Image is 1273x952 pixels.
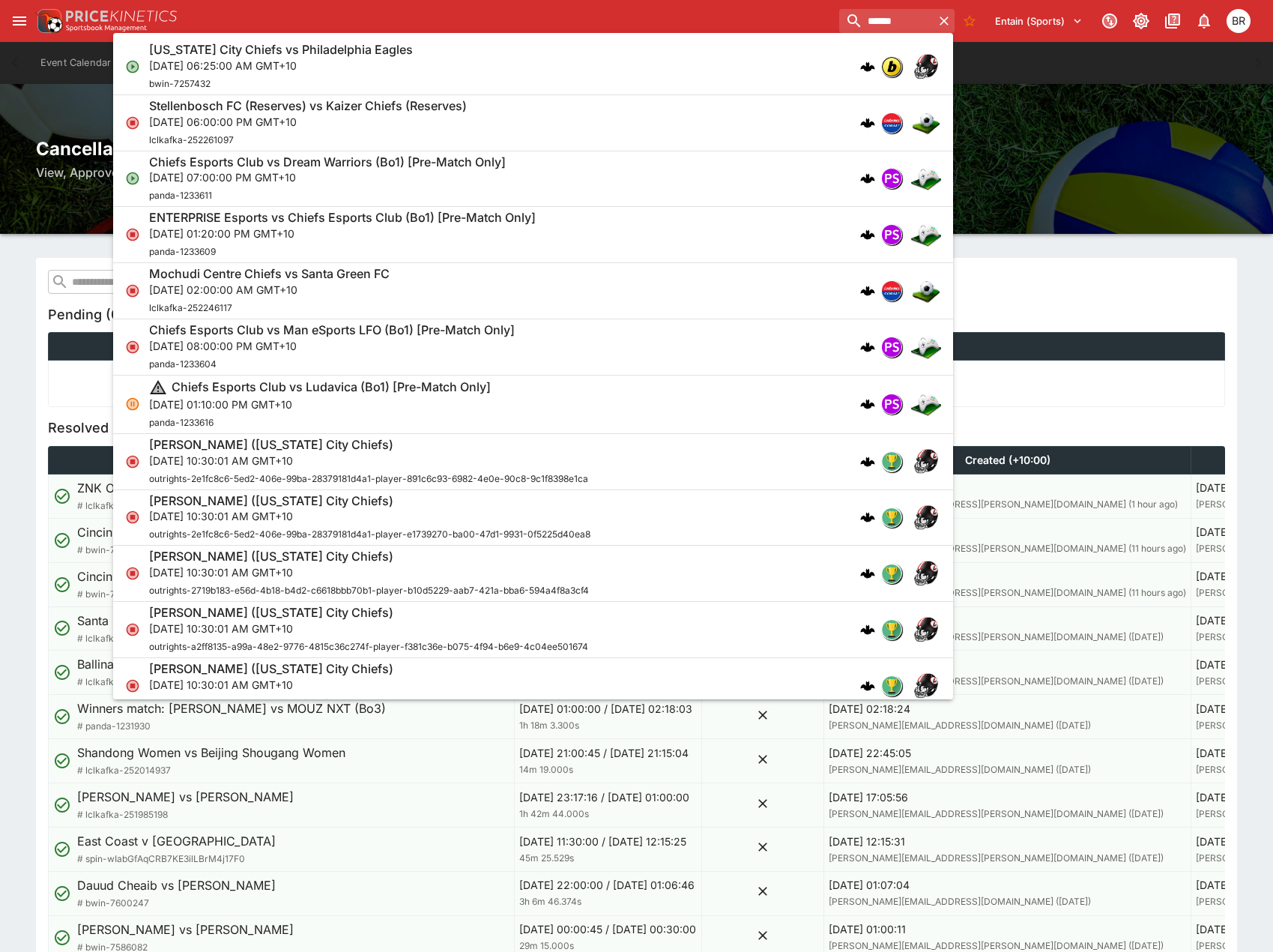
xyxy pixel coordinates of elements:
[125,678,140,693] svg: Closed
[829,612,1186,628] p: [DATE] 13:27:53
[77,567,256,585] p: Cincinnati U vs Northwestern St
[77,897,149,909] span: # bwin-7600247
[77,832,276,850] p: East Coast v [GEOGRAPHIC_DATA]
[77,744,345,762] p: Shandong Women vs Beijing Shougang Women
[149,246,216,257] span: panda-1233609
[77,500,170,511] span: # lclkafka-252261850
[860,566,875,581] img: logo-cerberus.svg
[149,302,232,313] span: lclkafka-252246117
[882,169,901,188] img: pandascore.png
[125,283,140,298] svg: Closed
[149,697,586,708] span: outrights-5d247508-ebb0-4548-9dfe-1bf6bee15156-player-83b26081-1507-4669-bcf6-611472f66374
[829,524,1186,540] p: [DATE] 16:15:37
[860,59,875,74] img: logo-cerberus.svg
[882,508,901,528] img: outrights.png
[77,921,294,939] p: [PERSON_NAME] vs [PERSON_NAME]
[519,921,697,937] p: [DATE] 00:00:45 / [DATE] 00:30:00
[829,480,1186,495] p: [DATE] 02:25:49
[1191,7,1218,34] button: Notifications
[860,340,875,355] div: cerberus
[149,58,413,73] p: [DATE] 06:25:00 AM GMT+10
[519,720,579,731] span: 1h 18m 3.300s
[49,446,515,474] th: Event
[53,619,71,637] svg: Resolution Status Approved
[881,224,902,245] div: pandascore
[1227,9,1251,33] div: Ben Raymond
[881,451,902,472] div: outrights
[149,661,393,677] h6: [PERSON_NAME] ([US_STATE] City Chiefs)
[149,473,588,484] span: outrights-2e1fc8c6-5ed2-406e-99ba-28379181d4a1-player-891c6c93-6982-4e0e-90c8-9c1f8398e1ca
[829,834,1186,849] p: [DATE] 12:15:31
[519,940,574,951] span: 29m 15.000s
[519,764,573,775] span: 14m 19.000s
[77,853,245,864] span: # spin-wIabGfAqCRB7KE3ilLBrM4j17F0
[519,789,697,805] p: [DATE] 23:17:16 / [DATE] 01:00:00
[829,921,1186,937] p: [DATE] 01:00:11
[33,6,63,36] img: PriceKinetics Logo
[882,113,901,133] img: lclkafka.png
[125,622,140,637] svg: Closed
[911,615,941,645] img: american_football.png
[149,154,506,170] h6: Chiefs Esports Club vs Dream Warriors (Bo1) [Pre-Match Only]
[77,523,256,541] p: Cincinnati U vs Northwestern St
[53,708,71,726] svg: Resolution Status Approved
[149,508,590,524] p: [DATE] 10:30:01 AM GMT+10
[77,612,382,630] p: Santa [PERSON_NAME] Women vs San Diego Women
[986,9,1092,33] button: Select Tenant
[860,283,875,298] img: logo-cerberus.svg
[125,115,140,130] svg: Closed
[149,114,467,130] p: [DATE] 06:00:00 PM GMT+10
[53,840,71,858] svg: Resolution Status Approved
[77,788,294,806] p: [PERSON_NAME] vs [PERSON_NAME]
[77,588,148,600] span: # bwin-7680297
[149,605,393,621] h6: [PERSON_NAME] ([US_STATE] City Chiefs)
[149,358,217,370] span: panda-1233604
[149,42,413,58] h6: [US_STATE] City Chiefs vs Philadelphia Eagles
[881,619,902,640] div: outrights
[66,25,147,31] img: Sportsbook Management
[911,108,941,138] img: soccer.png
[149,437,393,453] h6: [PERSON_NAME] ([US_STATE] City Chiefs)
[829,631,1164,642] span: [PERSON_NAME][EMAIL_ADDRESS][PERSON_NAME][DOMAIN_NAME] ([DATE])
[519,852,574,864] span: 45m 25.529s
[839,9,934,33] input: search
[829,852,1164,864] span: [PERSON_NAME][EMAIL_ADDRESS][PERSON_NAME][DOMAIN_NAME] ([DATE])
[1159,7,1186,34] button: Documentation
[829,701,1186,717] p: [DATE] 02:18:24
[49,333,463,361] th: Event
[911,332,941,362] img: esports.png
[860,227,875,242] div: cerberus
[829,568,1186,584] p: [DATE] 16:14:59
[911,163,941,193] img: esports.png
[519,745,697,761] p: [DATE] 21:00:45 / [DATE] 21:15:04
[125,227,140,242] svg: Closed
[881,337,902,358] div: pandascore
[77,479,442,497] p: ZNK Osijek (Women) vs ZNK Dinamo Maksimir Zagreb (Women)
[882,281,901,301] img: lclkafka.png
[149,564,589,580] p: [DATE] 10:30:01 AM GMT+10
[829,808,1164,819] span: [PERSON_NAME][EMAIL_ADDRESS][PERSON_NAME][DOMAIN_NAME] ([DATE])
[829,764,1091,775] span: [PERSON_NAME][EMAIL_ADDRESS][DOMAIN_NAME] ([DATE])
[53,531,71,549] svg: Resolution Status Approved
[829,587,1186,598] span: [PERSON_NAME][EMAIL_ADDRESS][PERSON_NAME][DOMAIN_NAME] (11 hours ago)
[53,796,71,814] svg: Resolution Status Approved
[125,340,140,355] svg: Closed
[149,226,536,241] p: [DATE] 01:20:00 PM GMT+10
[149,549,393,564] h6: [PERSON_NAME] ([US_STATE] City Chiefs)
[911,220,941,250] img: esports.png
[860,678,875,693] div: cerberus
[149,493,393,509] h6: [PERSON_NAME] ([US_STATE] City Chiefs)
[48,306,125,323] h5: Pending (0)
[882,57,901,76] img: bwin.png
[860,622,875,637] div: cerberus
[829,896,1091,907] span: [PERSON_NAME][EMAIL_ADDRESS][DOMAIN_NAME] ([DATE])
[77,655,182,673] p: Ballinamere vs Birr
[149,78,211,89] span: bwin-7257432
[519,877,697,893] p: [DATE] 22:00:00 / [DATE] 01:06:46
[77,544,148,555] span: # bwin-7680297
[824,446,1191,474] th: Created (+10:00)
[829,877,1186,893] p: [DATE] 01:07:04
[149,322,515,338] h6: Chiefs Esports Club vs Man eSports LFO (Bo1) [Pre-Match Only]
[882,564,901,584] img: outrights.png
[36,136,1237,163] h2: Cancellations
